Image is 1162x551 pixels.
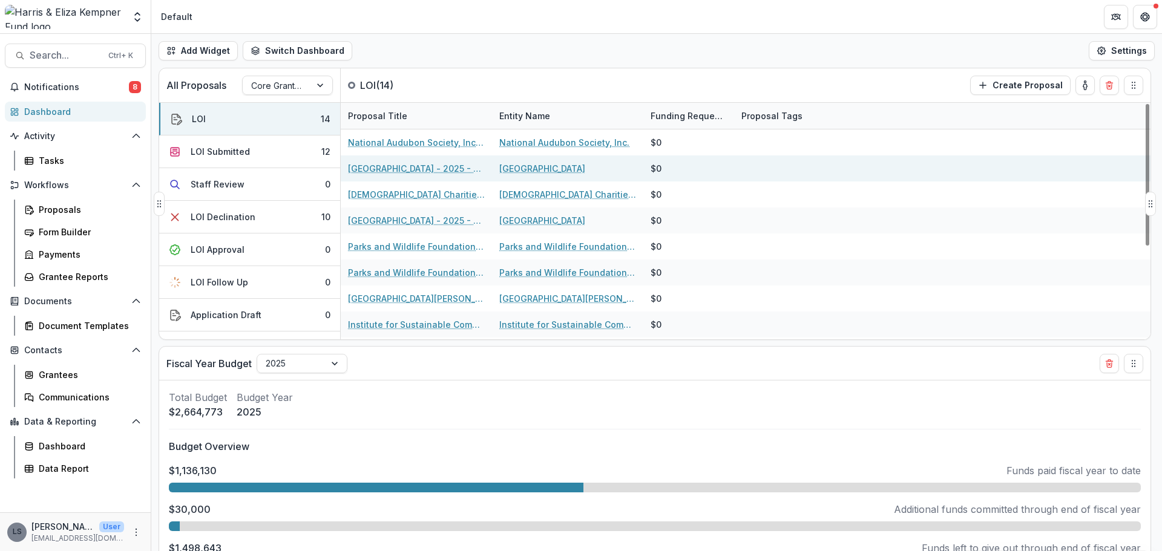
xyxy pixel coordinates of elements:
a: [GEOGRAPHIC_DATA][PERSON_NAME] - 2025 - Letter of Interest 2025 [348,292,485,305]
p: [PERSON_NAME] [31,520,94,533]
div: Proposal Tags [734,103,885,129]
button: Get Help [1133,5,1157,29]
button: LOI Follow Up0 [159,266,340,299]
a: [DEMOGRAPHIC_DATA] Charities of the Archdiocese of [GEOGRAPHIC_DATA]-[GEOGRAPHIC_DATA] - 2025 - L... [348,188,485,201]
div: Default [161,10,192,23]
a: Proposals [19,200,146,220]
div: Proposals [39,203,136,216]
div: 0 [325,276,330,289]
div: Staff Review [191,178,245,191]
button: Open Documents [5,292,146,311]
p: Budget Year [237,390,293,405]
span: Search... [30,50,101,61]
button: Switch Dashboard [243,41,352,60]
div: Entity Name [492,109,557,122]
div: Entity Name [492,103,643,129]
div: Funding Requested [643,109,734,122]
button: Notifications8 [5,77,146,97]
button: Open Workflows [5,175,146,195]
div: Funding Requested [643,103,734,129]
p: Additional funds committed through end of fiscal year [894,502,1141,517]
div: Data Report [39,462,136,475]
div: Proposal Title [341,103,492,129]
span: Workflows [24,180,126,191]
button: Staff Review0 [159,168,340,201]
a: Payments [19,244,146,264]
a: Communications [19,387,146,407]
span: Activity [24,131,126,142]
div: Document Templates [39,319,136,332]
a: Document Templates [19,316,146,336]
div: $0 [651,240,661,253]
img: Harris & Eliza Kempner Fund logo [5,5,124,29]
button: LOI Declination10 [159,201,340,233]
p: Fiscal Year Budget [166,356,252,371]
p: Total Budget [169,390,227,405]
button: Drag [154,192,165,216]
button: Search... [5,44,146,68]
div: LOI Declination [191,210,255,223]
button: Drag [1124,354,1143,373]
button: toggle-assigned-to-me [1075,76,1095,95]
div: 12 [321,145,330,158]
p: $2,664,773 [169,405,227,419]
span: Documents [24,296,126,307]
div: 0 [325,243,330,256]
a: Dashboard [5,102,146,122]
nav: breadcrumb [156,8,197,25]
p: $30,000 [169,502,211,517]
a: National Audubon Society, Inc. - 2025 - Letter of Interest 2025 [348,136,485,149]
p: $1,136,130 [169,463,217,478]
button: Open entity switcher [129,5,146,29]
button: Partners [1104,5,1128,29]
div: Form Builder [39,226,136,238]
a: Parks and Wildlife Foundation of [US_STATE], Inc. (TPWF) [499,266,636,279]
div: $0 [651,214,661,227]
a: Parks and Wildlife Foundation of [US_STATE], Inc. (TPWF) - 2025 - Letter of Interest 2025 [348,266,485,279]
span: Notifications [24,82,129,93]
a: Institute for Sustainable Communities [499,318,636,331]
a: Data Report [19,458,146,478]
a: Institute for Sustainable Communities - 2025 - Letter of Interest 2025 [348,318,485,331]
div: 0 [325,308,330,321]
div: LOI Submitted [191,145,250,158]
p: All Proposals [166,78,226,93]
div: Tasks [39,154,136,167]
div: LOI [192,112,206,125]
button: LOI Submitted12 [159,135,340,168]
div: Proposal Title [341,109,415,122]
p: User [99,521,124,532]
button: Delete card [1100,354,1119,373]
div: Application Draft [191,308,261,321]
div: Grantees [39,368,136,381]
div: $0 [651,266,661,279]
div: Grantee Reports [39,270,136,283]
div: Ctrl + K [106,49,136,62]
a: Dashboard [19,436,146,456]
div: LOI Follow Up [191,276,248,289]
a: [GEOGRAPHIC_DATA] [499,214,585,227]
button: Settings [1089,41,1155,60]
div: 0 [325,178,330,191]
div: 14 [321,112,330,125]
div: Proposal Tags [734,109,810,122]
a: [DEMOGRAPHIC_DATA] Charities of the Archdiocese of [GEOGRAPHIC_DATA]-[GEOGRAPHIC_DATA] [499,188,636,201]
div: Communications [39,391,136,403]
a: Parks and Wildlife Foundation of [US_STATE], Inc. (TPWF) - 2025 - Letter of Interest 2025 [348,240,485,253]
div: $0 [651,136,661,149]
a: Grantee Reports [19,267,146,287]
button: Open Data & Reporting [5,412,146,431]
button: Drag [1145,192,1156,216]
div: $0 [651,318,661,331]
button: LOI Approval0 [159,233,340,266]
button: Add Widget [159,41,238,60]
button: Open Activity [5,126,146,146]
button: Open Contacts [5,341,146,360]
button: LOI14 [159,103,340,135]
button: Create Proposal [970,76,1071,95]
div: Payments [39,248,136,261]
